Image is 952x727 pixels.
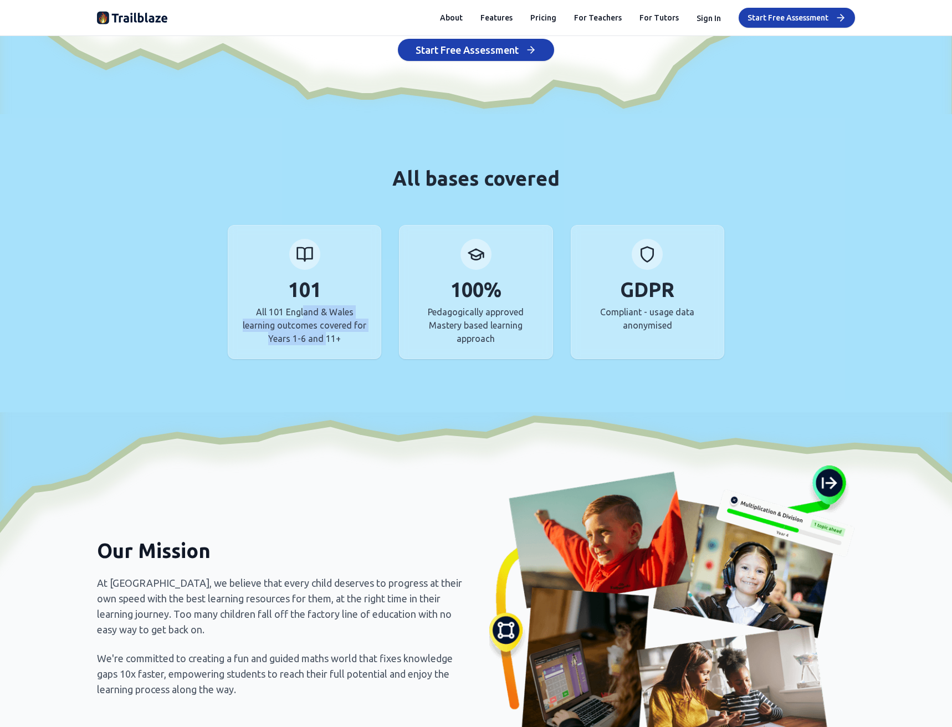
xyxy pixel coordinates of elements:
[440,12,463,23] button: About
[413,305,539,345] p: Pedagogically approved Mastery based learning approach
[620,279,674,301] div: GDPR
[639,12,679,23] a: For Tutors
[697,11,721,24] button: Sign In
[392,167,560,190] span: All bases covered
[697,13,721,24] button: Sign In
[242,305,367,345] p: All 101 England & Wales learning outcomes covered for Years 1-6 and 11+
[398,39,554,61] button: Start Free Assessment
[97,575,463,637] p: At [GEOGRAPHIC_DATA], we believe that every child deserves to progress at their own speed with th...
[585,305,710,332] p: Compliant - usage data anonymised
[530,12,556,23] button: Pricing
[480,12,513,23] button: Features
[574,12,622,23] a: For Teachers
[97,539,211,562] span: Our Mission
[97,651,463,697] p: We're committed to creating a fun and guided maths world that fixes knowledge gaps 10x faster, em...
[739,8,855,28] button: Start Free Assessment
[288,279,321,301] div: 101
[97,9,168,27] img: Trailblaze
[451,279,501,301] div: 100%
